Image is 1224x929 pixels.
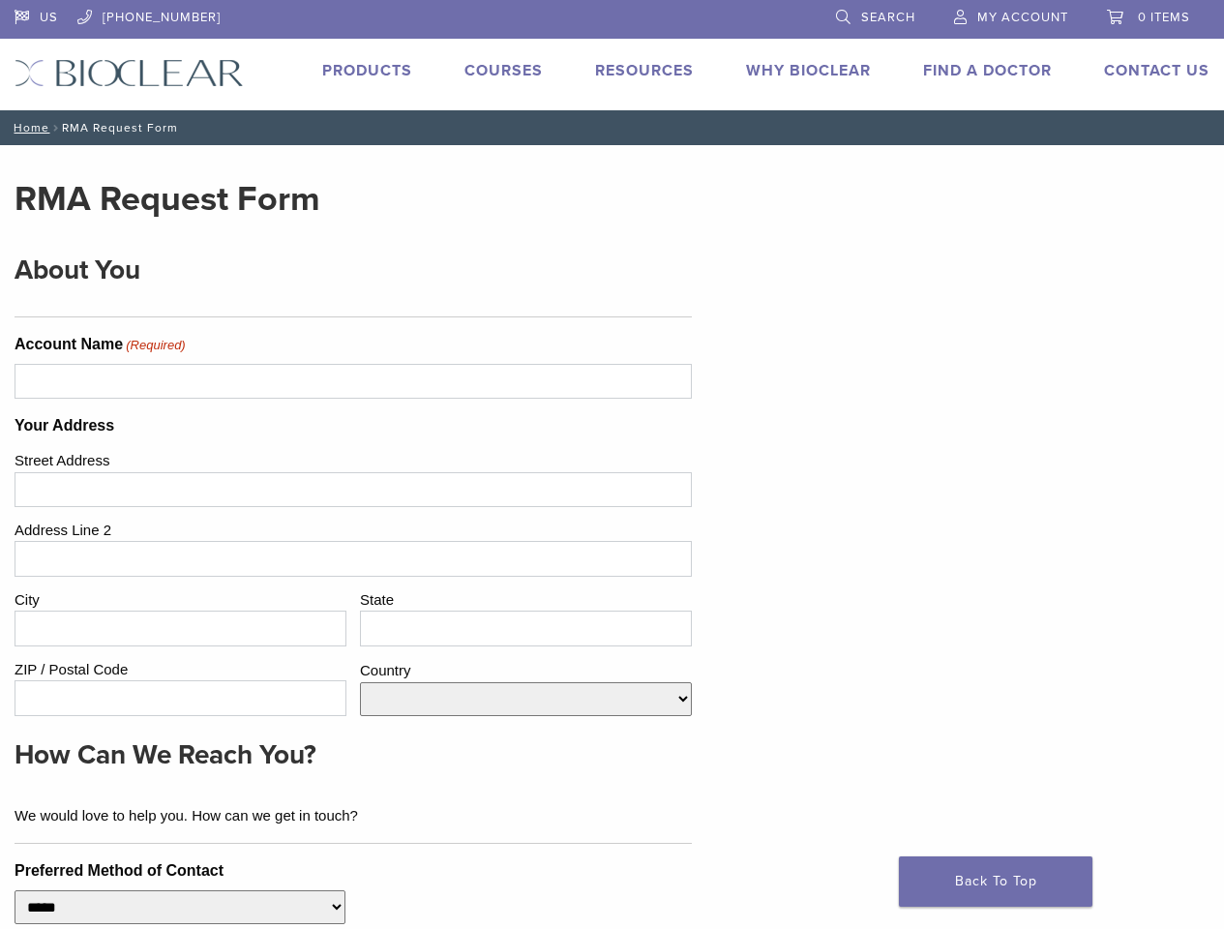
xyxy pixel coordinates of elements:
[360,655,692,682] label: Country
[15,247,676,293] h3: About You
[861,10,915,25] span: Search
[15,414,114,437] legend: Your Address
[15,732,676,778] h3: How Can We Reach You?
[15,176,692,223] h2: RMA Request Form
[1138,10,1190,25] span: 0 items
[15,515,692,542] label: Address Line 2
[464,61,543,80] a: Courses
[15,584,346,612] label: City
[15,654,346,681] label: ZIP / Postal Code
[746,61,871,80] a: Why Bioclear
[923,61,1052,80] a: Find A Doctor
[15,59,244,87] img: Bioclear
[1104,61,1209,80] a: Contact Us
[15,333,186,356] label: Account Name
[977,10,1068,25] span: My Account
[322,61,412,80] a: Products
[595,61,694,80] a: Resources
[899,856,1092,907] a: Back To Top
[49,123,62,133] span: /
[125,336,186,355] span: (Required)
[360,584,692,612] label: State
[8,121,49,135] a: Home
[15,445,692,472] label: Street Address
[15,859,224,883] label: Preferred Method of Contact
[15,793,676,827] div: We would love to help you. How can we get in touch?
